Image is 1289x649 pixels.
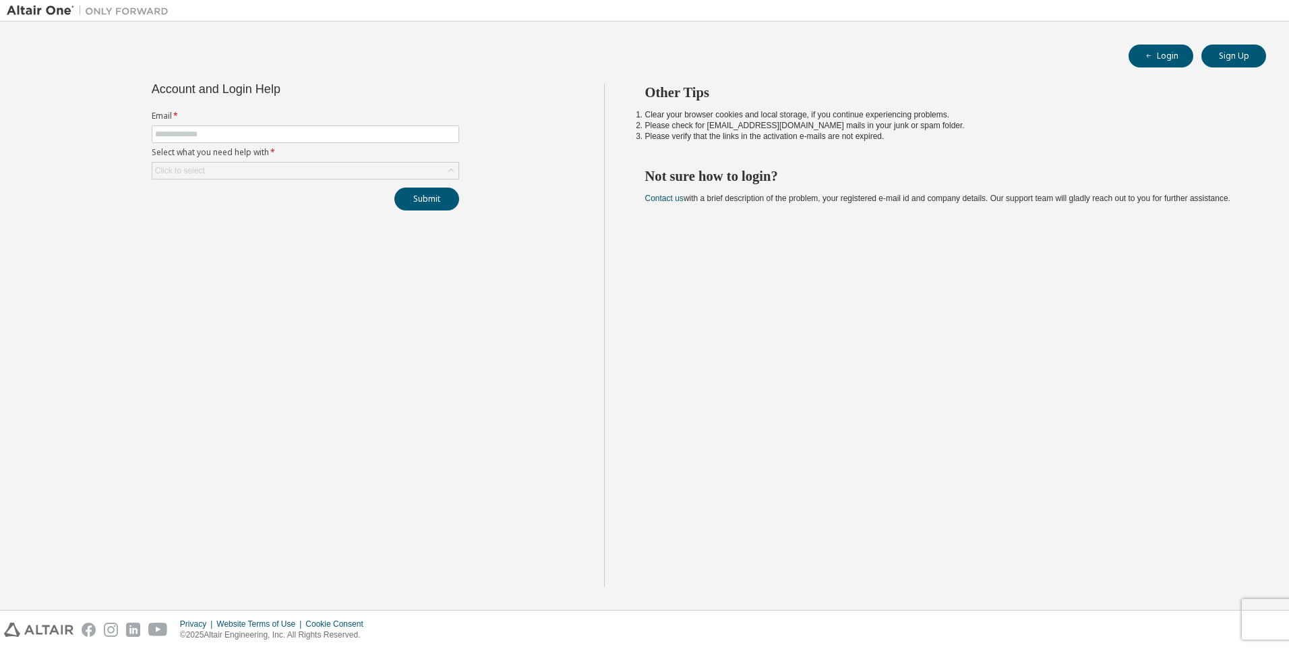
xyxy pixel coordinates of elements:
img: facebook.svg [82,623,96,637]
img: instagram.svg [104,623,118,637]
h2: Not sure how to login? [645,167,1242,185]
button: Login [1129,45,1193,67]
li: Clear your browser cookies and local storage, if you continue experiencing problems. [645,109,1242,120]
label: Email [152,111,459,121]
label: Select what you need help with [152,147,459,158]
img: linkedin.svg [126,623,140,637]
div: Account and Login Help [152,84,398,94]
div: Click to select [155,165,205,176]
div: Click to select [152,163,458,179]
img: Altair One [7,4,175,18]
div: Privacy [180,619,216,629]
div: Cookie Consent [305,619,371,629]
div: Website Terms of Use [216,619,305,629]
button: Sign Up [1201,45,1266,67]
a: Contact us [645,194,684,203]
span: with a brief description of the problem, your registered e-mail id and company details. Our suppo... [645,194,1230,203]
p: © 2025 Altair Engineering, Inc. All Rights Reserved. [180,629,371,641]
li: Please verify that the links in the activation e-mails are not expired. [645,131,1242,142]
button: Submit [394,188,459,210]
h2: Other Tips [645,84,1242,101]
img: altair_logo.svg [4,623,73,637]
img: youtube.svg [148,623,168,637]
li: Please check for [EMAIL_ADDRESS][DOMAIN_NAME] mails in your junk or spam folder. [645,120,1242,131]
